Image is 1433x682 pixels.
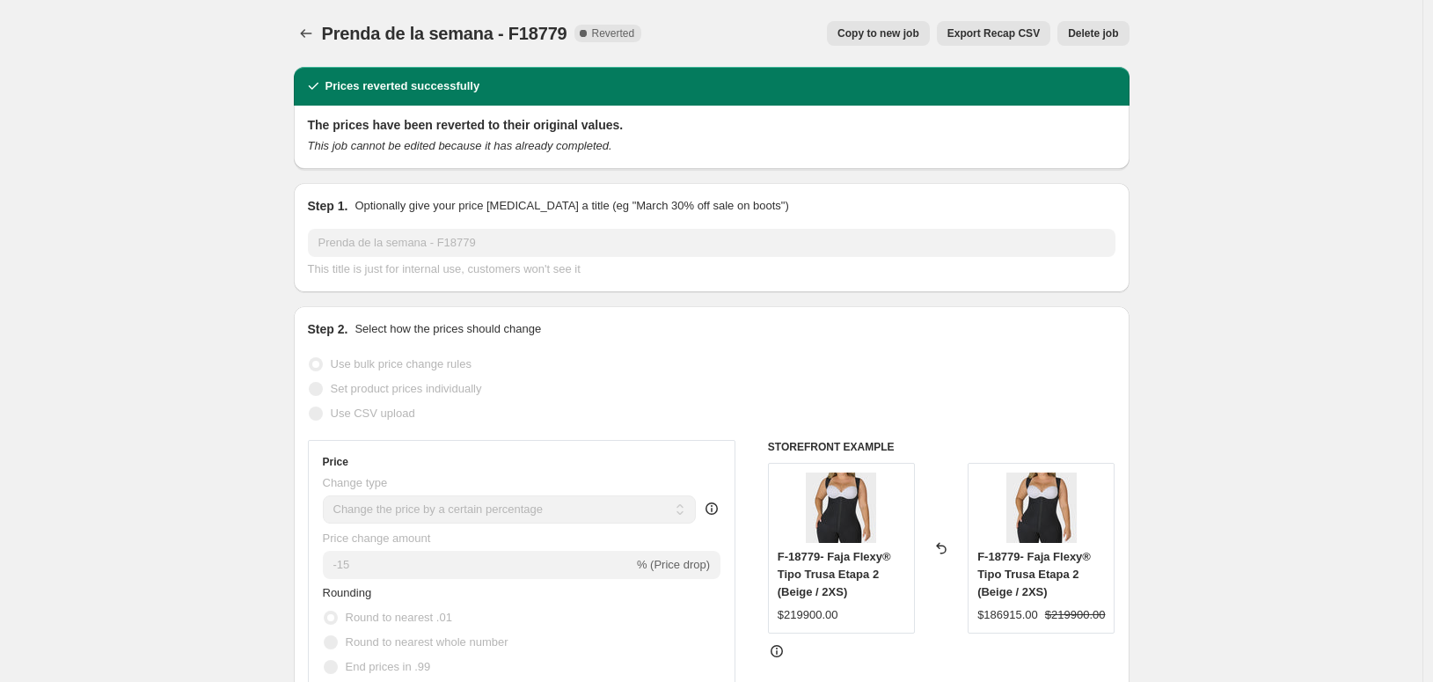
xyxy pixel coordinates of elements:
[308,320,348,338] h2: Step 2.
[308,116,1115,134] h2: The prices have been reverted to their original values.
[331,382,482,395] span: Set product prices individually
[323,586,372,599] span: Rounding
[1068,26,1118,40] span: Delete job
[768,440,1115,454] h6: STOREFRONT EXAMPLE
[837,26,919,40] span: Copy to new job
[331,407,415,420] span: Use CSV upload
[308,229,1115,257] input: 30% off holiday sale
[346,611,452,624] span: Round to nearest .01
[1045,606,1106,624] strike: $219900.00
[308,262,581,275] span: This title is just for internal use, customers won't see it
[346,660,431,673] span: End prices in .99
[1006,473,1077,543] img: F18779-N-frente_80x.jpg
[637,558,710,571] span: % (Price drop)
[346,635,508,649] span: Round to nearest whole number
[592,26,635,40] span: Reverted
[1057,21,1129,46] button: Delete job
[323,455,348,469] h3: Price
[323,551,633,579] input: -15
[778,550,891,598] span: F-18779- Faja Flexy® Tipo Trusa Etapa 2 (Beige / 2XS)
[806,473,876,543] img: F18779-N-frente_80x.jpg
[355,197,788,215] p: Optionally give your price [MEDICAL_DATA] a title (eg "March 30% off sale on boots")
[294,21,318,46] button: Price change jobs
[937,21,1050,46] button: Export Recap CSV
[947,26,1040,40] span: Export Recap CSV
[355,320,541,338] p: Select how the prices should change
[322,24,567,43] span: Prenda de la semana - F18779
[778,606,838,624] div: $219900.00
[977,606,1038,624] div: $186915.00
[331,357,472,370] span: Use bulk price change rules
[308,197,348,215] h2: Step 1.
[325,77,480,95] h2: Prices reverted successfully
[827,21,930,46] button: Copy to new job
[703,500,720,517] div: help
[323,532,431,545] span: Price change amount
[977,550,1091,598] span: F-18779- Faja Flexy® Tipo Trusa Etapa 2 (Beige / 2XS)
[323,476,388,489] span: Change type
[308,139,612,152] i: This job cannot be edited because it has already completed.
